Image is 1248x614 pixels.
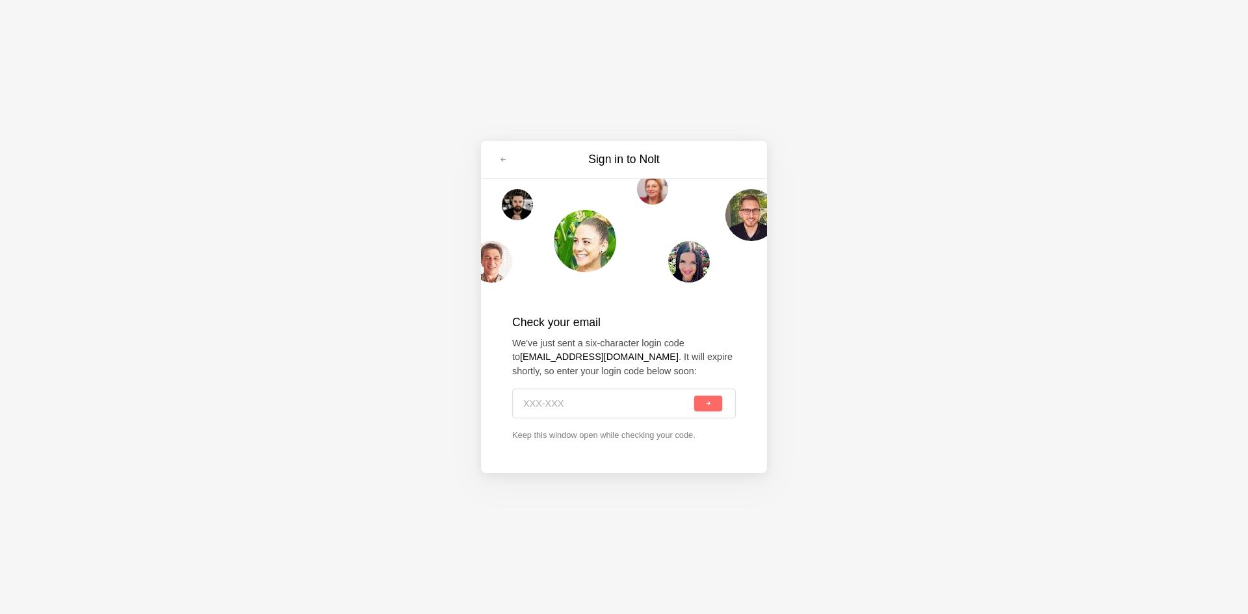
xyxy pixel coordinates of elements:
[512,337,736,379] p: We've just sent a six-character login code to . It will expire shortly, so enter your login code ...
[520,352,679,362] strong: [EMAIL_ADDRESS][DOMAIN_NAME]
[512,314,736,331] h2: Check your email
[512,429,736,441] p: Keep this window open while checking your code.
[523,389,692,418] input: XXX-XXX
[515,151,733,168] h3: Sign in to Nolt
